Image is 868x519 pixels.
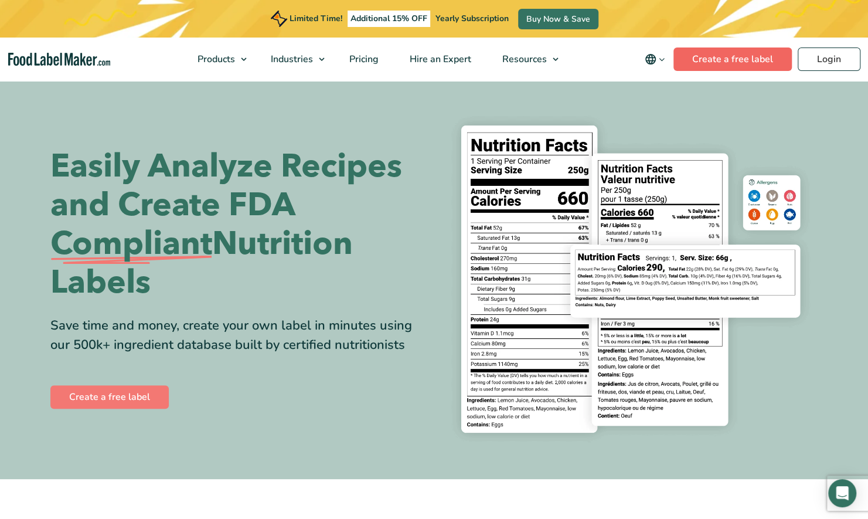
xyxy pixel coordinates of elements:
span: Additional 15% OFF [348,11,430,27]
span: Hire an Expert [406,53,472,66]
span: Limited Time! [290,13,342,24]
a: Pricing [333,38,391,81]
a: Hire an Expert [394,38,484,81]
span: Resources [498,53,547,66]
a: Buy Now & Save [518,9,598,29]
a: Login [798,48,860,71]
a: Create a free label [50,385,169,409]
div: Save time and money, create your own label in minutes using our 500k+ ingredient database built b... [50,316,426,355]
a: Create a free label [673,48,792,71]
span: Products [194,53,236,66]
a: Industries [256,38,331,81]
span: Industries [267,53,314,66]
span: Yearly Subscription [435,13,509,24]
div: Open Intercom Messenger [828,479,856,507]
a: Resources [486,38,564,81]
span: Pricing [345,53,379,66]
a: Products [182,38,253,81]
span: Compliant [50,225,212,263]
h1: Easily Analyze Recipes and Create FDA Nutrition Labels [50,147,426,302]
